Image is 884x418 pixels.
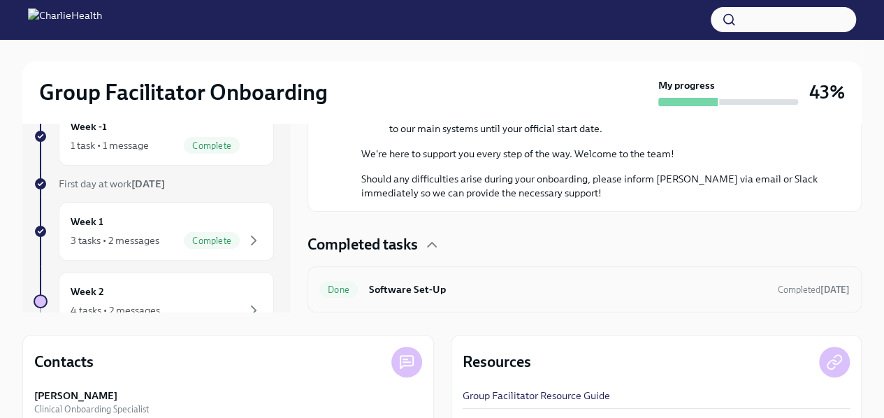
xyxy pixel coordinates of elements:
a: Week 13 tasks • 2 messagesComplete [34,202,274,261]
h3: 43% [809,80,845,105]
a: First day at work[DATE] [34,177,274,191]
h6: Week -1 [71,119,107,134]
p: Should any difficulties arise during your onboarding, please inform [PERSON_NAME] via email or Sl... [361,172,827,200]
div: 1 task • 1 message [71,138,149,152]
span: Done [319,284,358,295]
h6: Software Set-Up [369,282,767,297]
span: Clinical Onboarding Specialist [34,403,149,416]
span: Completed [778,284,850,295]
strong: [DATE] [820,284,850,295]
a: Week 24 tasks • 2 messages [34,272,274,331]
span: Complete [184,236,240,246]
h6: Week 1 [71,214,103,229]
span: September 22nd, 2025 15:56 [778,283,850,296]
img: CharlieHealth [28,8,102,31]
a: Week -11 task • 1 messageComplete [34,107,274,166]
h4: Contacts [34,352,94,373]
strong: My progress [658,78,715,92]
div: 4 tasks • 2 messages [71,303,160,317]
h2: Group Facilitator Onboarding [39,78,328,106]
span: First day at work [59,178,165,190]
strong: [PERSON_NAME] [34,389,117,403]
a: Group Facilitator Resource Guide [463,389,610,403]
div: 3 tasks • 2 messages [71,233,159,247]
strong: [DATE] [131,178,165,190]
div: Completed tasks [307,234,862,255]
h6: Week 2 [71,284,104,299]
h4: Resources [463,352,531,373]
p: We're here to support you every step of the way. Welcome to the team! [361,147,827,161]
span: Complete [184,140,240,151]
a: DoneSoftware Set-UpCompleted[DATE] [319,278,850,301]
h4: Completed tasks [307,234,418,255]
